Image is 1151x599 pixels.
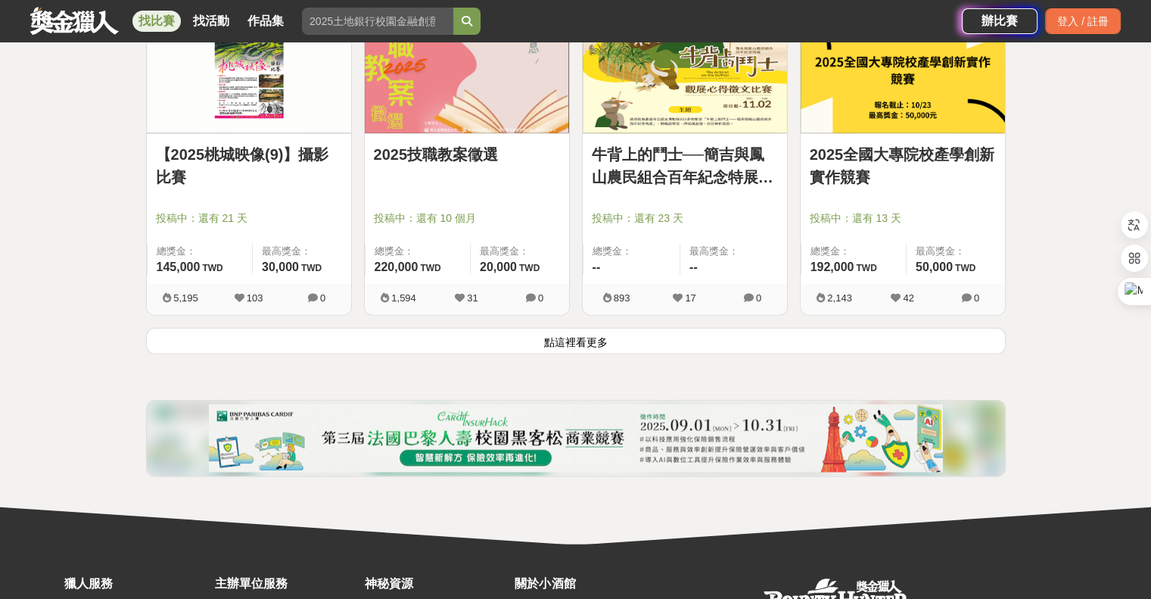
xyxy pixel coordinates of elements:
[156,143,342,189] a: 【2025桃城映像(9)】攝影比賽
[374,143,560,166] a: 2025技職教案徵選
[187,11,235,32] a: 找活動
[756,292,761,304] span: 0
[420,263,440,273] span: TWD
[810,143,996,189] a: 2025全國大專院校產學創新實作競賽
[1045,8,1121,34] div: 登入 / 註冊
[467,292,478,304] span: 31
[593,261,601,273] span: --
[856,263,876,273] span: TWD
[132,11,181,32] a: 找比賽
[480,261,517,273] span: 20,000
[173,292,198,304] span: 5,195
[689,244,778,259] span: 最高獎金：
[262,261,299,273] span: 30,000
[801,7,1005,133] img: Cover Image
[64,575,207,593] div: 獵人服務
[974,292,979,304] span: 0
[320,292,325,304] span: 0
[147,7,351,134] a: Cover Image
[147,7,351,133] img: Cover Image
[375,261,418,273] span: 220,000
[374,211,560,226] span: 投稿中：還有 10 個月
[827,292,852,304] span: 2,143
[209,404,943,473] img: c5de0e1a-e514-4d63-bbd2-29f80b956702.png
[214,575,356,593] div: 主辦單位服務
[593,244,671,259] span: 總獎金：
[592,211,778,226] span: 投稿中：還有 23 天
[538,292,543,304] span: 0
[157,244,243,259] span: 總獎金：
[810,261,854,273] span: 192,000
[302,8,453,35] input: 2025土地銀行校園金融創意挑戰賽：從你出發 開啟智慧金融新頁
[583,7,787,133] img: Cover Image
[480,244,560,259] span: 最高獎金：
[365,575,507,593] div: 神秘資源
[146,328,1006,354] button: 點這裡看更多
[689,261,698,273] span: --
[391,292,416,304] span: 1,594
[916,261,953,273] span: 50,000
[157,261,201,273] span: 145,000
[375,244,461,259] span: 總獎金：
[247,292,263,304] span: 103
[519,263,540,273] span: TWD
[241,11,290,32] a: 作品集
[202,263,222,273] span: TWD
[583,7,787,134] a: Cover Image
[515,575,657,593] div: 關於小酒館
[903,292,913,304] span: 42
[262,244,342,259] span: 最高獎金：
[592,143,778,189] a: 牛背上的鬥士──簡吉與鳳山農民組合百年紀念特展觀展心得 徵文比賽
[916,244,996,259] span: 最高獎金：
[685,292,695,304] span: 17
[614,292,630,304] span: 893
[955,263,975,273] span: TWD
[962,8,1037,34] a: 辦比賽
[810,244,897,259] span: 總獎金：
[365,7,569,134] a: Cover Image
[365,7,569,133] img: Cover Image
[301,263,322,273] span: TWD
[810,211,996,226] span: 投稿中：還有 13 天
[801,7,1005,134] a: Cover Image
[156,211,342,226] span: 投稿中：還有 21 天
